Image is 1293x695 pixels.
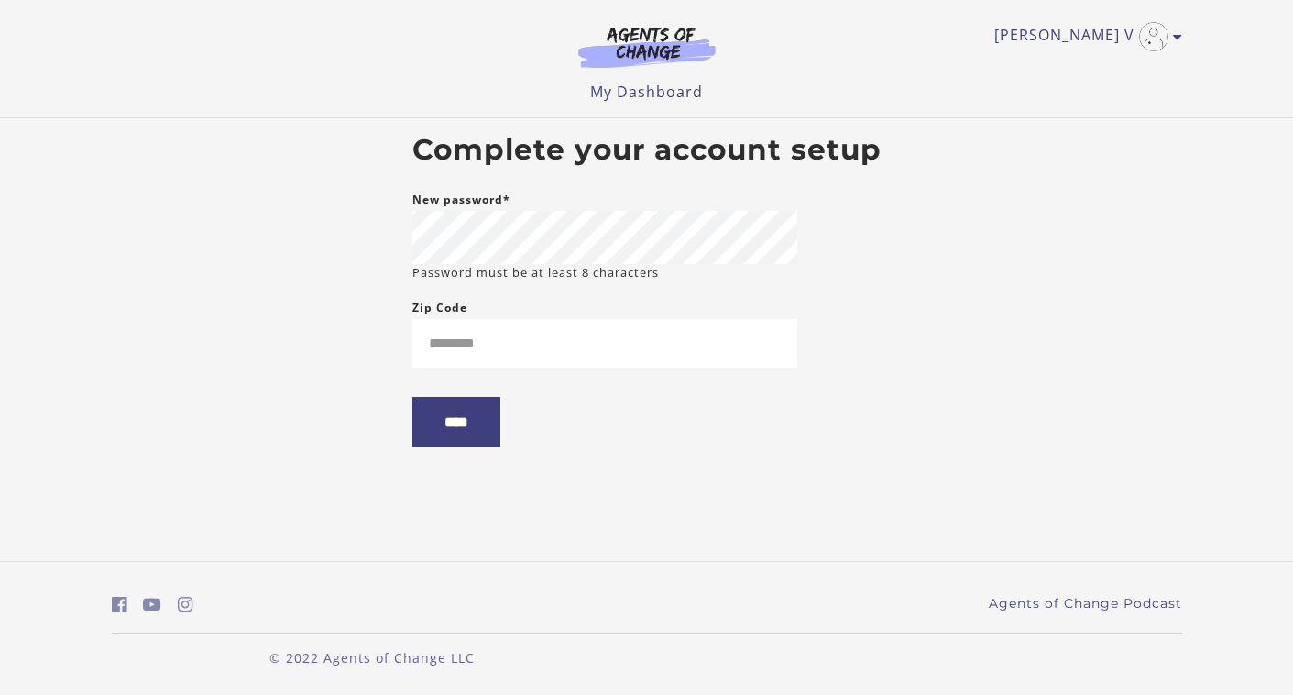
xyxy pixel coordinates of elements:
a: https://www.instagram.com/agentsofchangeprep/ (Open in a new window) [178,591,193,618]
i: https://www.instagram.com/agentsofchangeprep/ (Open in a new window) [178,596,193,613]
label: New password* [412,189,510,211]
label: Zip Code [412,297,467,319]
a: https://www.facebook.com/groups/aswbtestprep (Open in a new window) [112,591,127,618]
a: Agents of Change Podcast [989,594,1182,613]
a: https://www.youtube.com/c/AgentsofChangeTestPrepbyMeaganMitchell (Open in a new window) [143,591,161,618]
i: https://www.youtube.com/c/AgentsofChangeTestPrepbyMeaganMitchell (Open in a new window) [143,596,161,613]
a: My Dashboard [590,82,703,102]
img: Agents of Change Logo [559,26,735,68]
i: https://www.facebook.com/groups/aswbtestprep (Open in a new window) [112,596,127,613]
p: © 2022 Agents of Change LLC [112,648,632,667]
small: Password must be at least 8 characters [412,264,659,281]
h2: Complete your account setup [412,133,882,168]
a: Toggle menu [994,22,1173,51]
